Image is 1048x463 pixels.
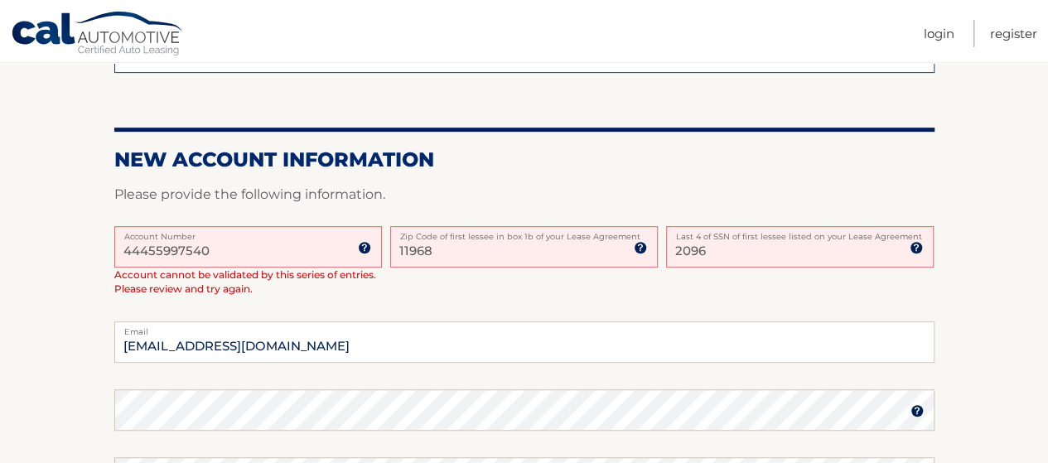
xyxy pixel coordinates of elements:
input: Zip Code [390,226,658,268]
span: Account cannot be validated by this series of entries. Please review and try again. [114,268,376,295]
img: tooltip.svg [910,241,923,254]
img: tooltip.svg [910,404,924,417]
h2: New Account Information [114,147,935,172]
a: Register [990,20,1037,47]
a: Login [924,20,954,47]
img: tooltip.svg [634,241,647,254]
input: Email [114,321,935,363]
p: Please provide the following information. [114,183,935,206]
input: Account Number [114,226,382,268]
label: Last 4 of SSN of first lessee listed on your Lease Agreement [666,226,934,239]
label: Zip Code of first lessee in box 1b of your Lease Agreement [390,226,658,239]
label: Email [114,321,935,335]
img: tooltip.svg [358,241,371,254]
label: Account Number [114,226,382,239]
input: SSN or EIN (last 4 digits only) [666,226,934,268]
a: Cal Automotive [11,11,185,59]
